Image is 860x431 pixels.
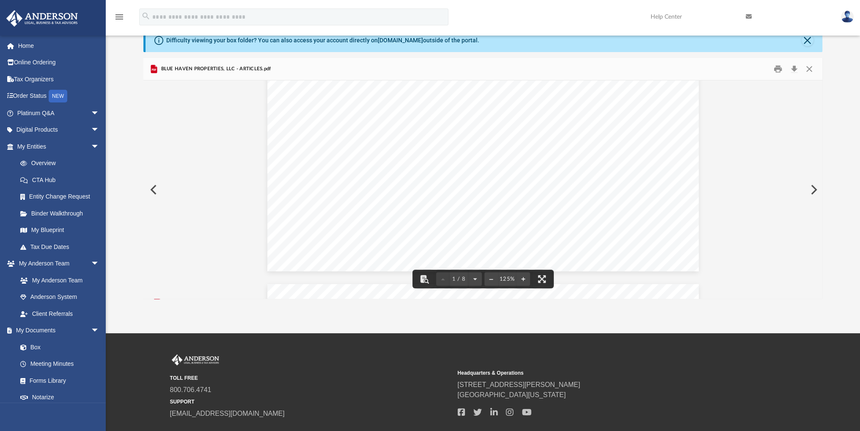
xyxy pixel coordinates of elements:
[91,255,108,273] span: arrow_drop_down
[143,178,162,202] button: Previous File
[114,12,124,22] i: menu
[143,80,822,299] div: File preview
[786,63,802,76] button: Download
[12,155,112,172] a: Overview
[802,34,813,46] button: Close
[6,105,112,122] a: Platinum Q&Aarrow_drop_down
[91,138,108,155] span: arrow_drop_down
[6,37,112,54] a: Home
[841,11,854,23] img: User Pic
[12,205,112,222] a: Binder Walkthrough
[12,305,108,322] a: Client Referrals
[6,71,112,88] a: Tax Organizers
[143,58,822,299] div: Preview
[12,339,104,356] a: Box
[12,238,112,255] a: Tax Due Dates
[170,386,212,393] a: 800.706.4741
[498,276,517,282] div: Current zoom level
[166,36,479,45] div: Difficulty viewing your box folder? You can also access your account directly on outside of the p...
[12,289,108,306] a: Anderson System
[6,138,112,155] a: My Entitiesarrow_drop_down
[91,122,108,139] span: arrow_drop_down
[143,80,822,299] div: Document Viewer
[4,10,80,27] img: Anderson Advisors Platinum Portal
[49,90,67,102] div: NEW
[468,270,482,288] button: Next page
[458,391,566,398] a: [GEOGRAPHIC_DATA][US_STATE]
[517,270,530,288] button: Zoom in
[6,255,108,272] a: My Anderson Teamarrow_drop_down
[141,11,151,21] i: search
[170,410,285,417] a: [EMAIL_ADDRESS][DOMAIN_NAME]
[533,270,551,288] button: Enter fullscreen
[91,322,108,340] span: arrow_drop_down
[6,54,112,71] a: Online Ordering
[12,188,112,205] a: Entity Change Request
[170,398,452,406] small: SUPPORT
[12,389,108,406] a: Notarize
[12,171,112,188] a: CTA Hub
[450,276,468,282] span: 1 / 8
[170,374,452,382] small: TOLL FREE
[450,270,468,288] button: 1 / 8
[378,37,423,44] a: [DOMAIN_NAME]
[415,270,434,288] button: Toggle findbar
[458,369,739,377] small: Headquarters & Operations
[801,63,816,76] button: Close
[6,322,108,339] a: My Documentsarrow_drop_down
[91,105,108,122] span: arrow_drop_down
[804,178,822,202] button: Next File
[484,270,498,288] button: Zoom out
[12,372,104,389] a: Forms Library
[12,356,108,373] a: Meeting Minutes
[6,88,112,105] a: Order StatusNEW
[12,222,108,239] a: My Blueprint
[114,16,124,22] a: menu
[6,122,112,138] a: Digital Productsarrow_drop_down
[458,381,580,388] a: [STREET_ADDRESS][PERSON_NAME]
[159,65,271,73] span: BLUE HAVEN PROPERTIES, LLC - ARTICLES.pdf
[170,354,221,365] img: Anderson Advisors Platinum Portal
[12,272,104,289] a: My Anderson Team
[769,63,786,76] button: Print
